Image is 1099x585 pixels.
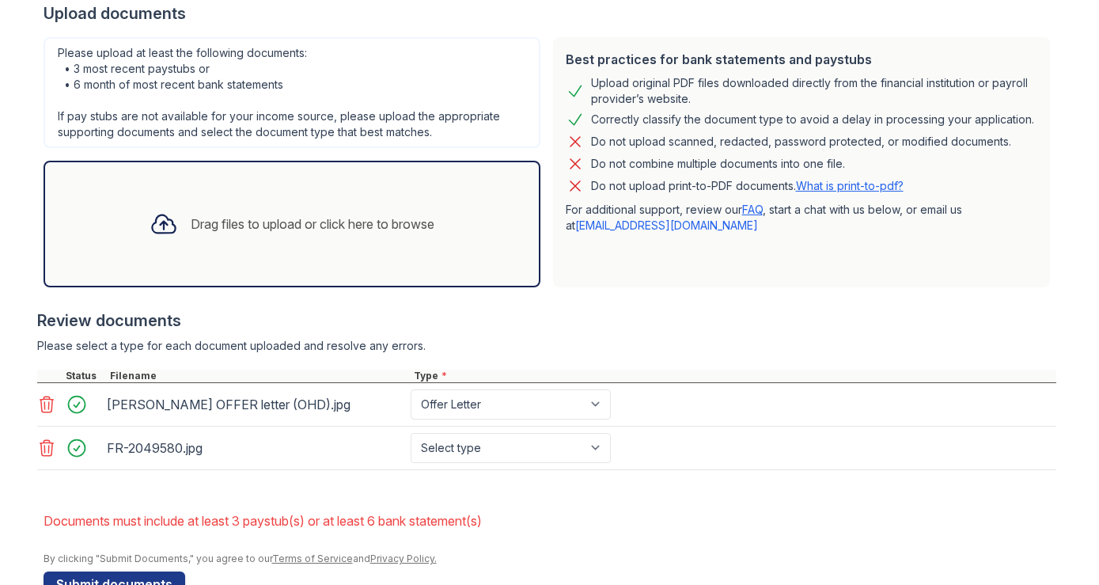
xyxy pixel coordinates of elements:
div: Please select a type for each document uploaded and resolve any errors. [37,338,1056,354]
div: Status [63,370,107,382]
div: Drag files to upload or click here to browse [191,215,434,234]
div: Type [411,370,1056,382]
div: Do not combine multiple documents into one file. [591,154,845,173]
div: By clicking "Submit Documents," you agree to our and [44,553,1056,565]
div: FR-2049580.jpg [107,435,404,461]
div: Upload documents [44,2,1056,25]
div: Upload original PDF files downloaded directly from the financial institution or payroll provider’... [591,75,1037,107]
p: For additional support, review our , start a chat with us below, or email us at [566,202,1037,234]
a: FAQ [742,203,763,216]
div: Correctly classify the document type to avoid a delay in processing your application. [591,110,1034,129]
a: Privacy Policy. [370,553,437,564]
div: Best practices for bank statements and paystubs [566,50,1037,69]
div: Filename [107,370,411,382]
div: Review documents [37,310,1056,332]
div: [PERSON_NAME] OFFER letter (OHD).jpg [107,392,404,417]
a: What is print-to-pdf? [796,179,904,192]
li: Documents must include at least 3 paystub(s) or at least 6 bank statement(s) [44,505,1056,537]
a: [EMAIL_ADDRESS][DOMAIN_NAME] [575,218,758,232]
div: Please upload at least the following documents: • 3 most recent paystubs or • 6 month of most rec... [44,37,540,148]
div: Do not upload scanned, redacted, password protected, or modified documents. [591,132,1011,151]
a: Terms of Service [272,553,353,564]
p: Do not upload print-to-PDF documents. [591,178,904,194]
